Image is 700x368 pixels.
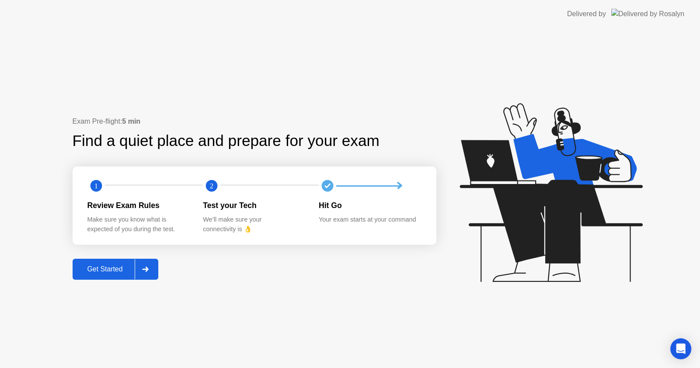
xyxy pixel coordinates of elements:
div: Hit Go [319,200,421,211]
text: 2 [210,182,213,190]
div: We’ll make sure your connectivity is 👌 [203,215,305,234]
img: Delivered by Rosalyn [611,9,684,19]
div: Test your Tech [203,200,305,211]
div: Open Intercom Messenger [670,338,691,359]
div: Get Started [75,265,135,273]
div: Your exam starts at your command [319,215,421,225]
button: Get Started [73,259,159,280]
div: Exam Pre-flight: [73,116,436,127]
div: Delivered by [567,9,606,19]
b: 5 min [122,118,140,125]
div: Find a quiet place and prepare for your exam [73,129,381,153]
div: Make sure you know what is expected of you during the test. [87,215,189,234]
div: Review Exam Rules [87,200,189,211]
text: 1 [94,182,98,190]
